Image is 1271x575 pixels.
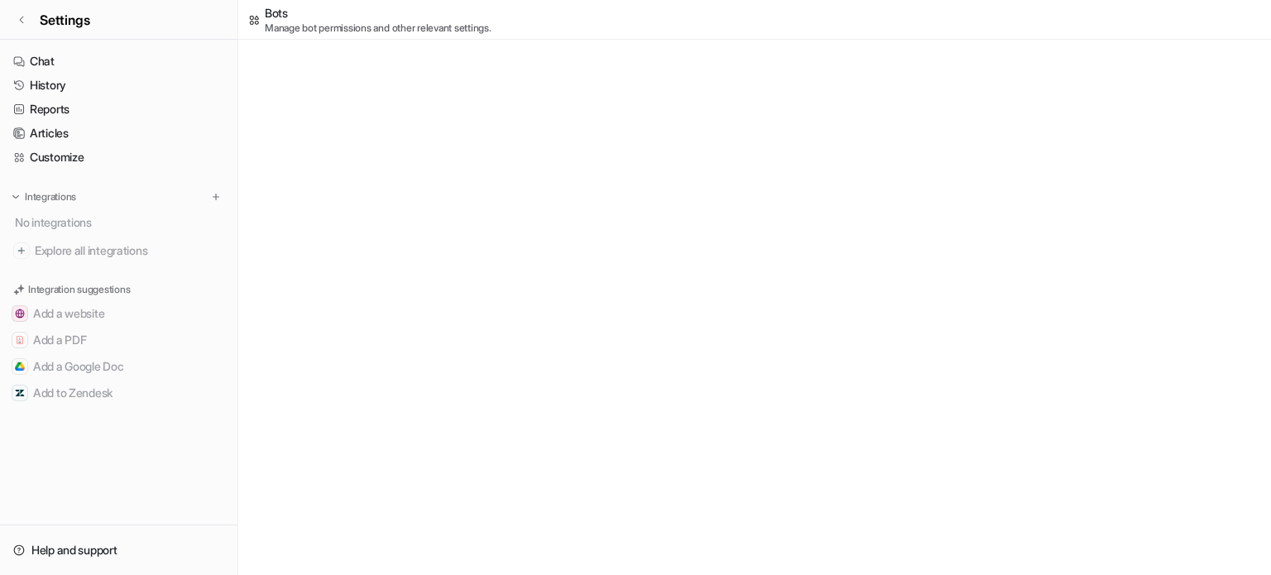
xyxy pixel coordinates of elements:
[7,353,231,380] button: Add a Google DocAdd a Google Doc
[7,146,231,169] a: Customize
[15,335,25,345] img: Add a PDF
[7,327,231,353] button: Add a PDFAdd a PDF
[10,191,22,203] img: expand menu
[35,237,224,264] span: Explore all integrations
[7,239,231,262] a: Explore all integrations
[28,282,130,297] p: Integration suggestions
[7,74,231,97] a: History
[7,98,231,121] a: Reports
[15,309,25,319] img: Add a website
[7,189,81,205] button: Integrations
[15,362,25,371] img: Add a Google Doc
[7,380,231,406] button: Add to ZendeskAdd to Zendesk
[265,22,492,35] p: Manage bot permissions and other relevant settings.
[40,10,90,30] span: Settings
[15,388,25,398] img: Add to Zendesk
[210,191,222,203] img: menu_add.svg
[7,50,231,73] a: Chat
[10,208,231,236] div: No integrations
[7,300,231,327] button: Add a websiteAdd a website
[13,242,30,259] img: explore all integrations
[265,4,492,35] div: Bots
[7,122,231,145] a: Articles
[7,539,231,562] a: Help and support
[25,190,76,204] p: Integrations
